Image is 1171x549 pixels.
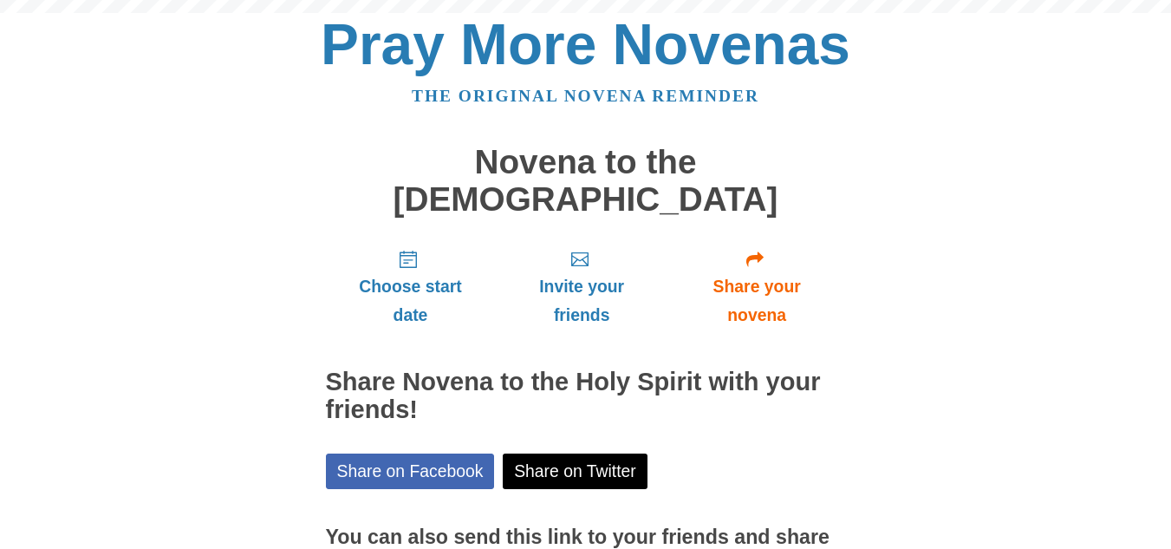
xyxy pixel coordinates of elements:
h2: Share Novena to the Holy Spirit with your friends! [326,369,846,424]
a: Share on Twitter [503,454,647,489]
a: Share on Facebook [326,454,495,489]
h1: Novena to the [DEMOGRAPHIC_DATA] [326,144,846,218]
span: Share your novena [686,272,829,330]
a: Pray More Novenas [321,12,850,76]
a: Share your novena [668,235,846,338]
a: Invite your friends [495,235,667,338]
a: Choose start date [326,235,496,338]
a: The original novena reminder [412,87,759,105]
span: Choose start date [343,272,478,330]
span: Invite your friends [512,272,650,330]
